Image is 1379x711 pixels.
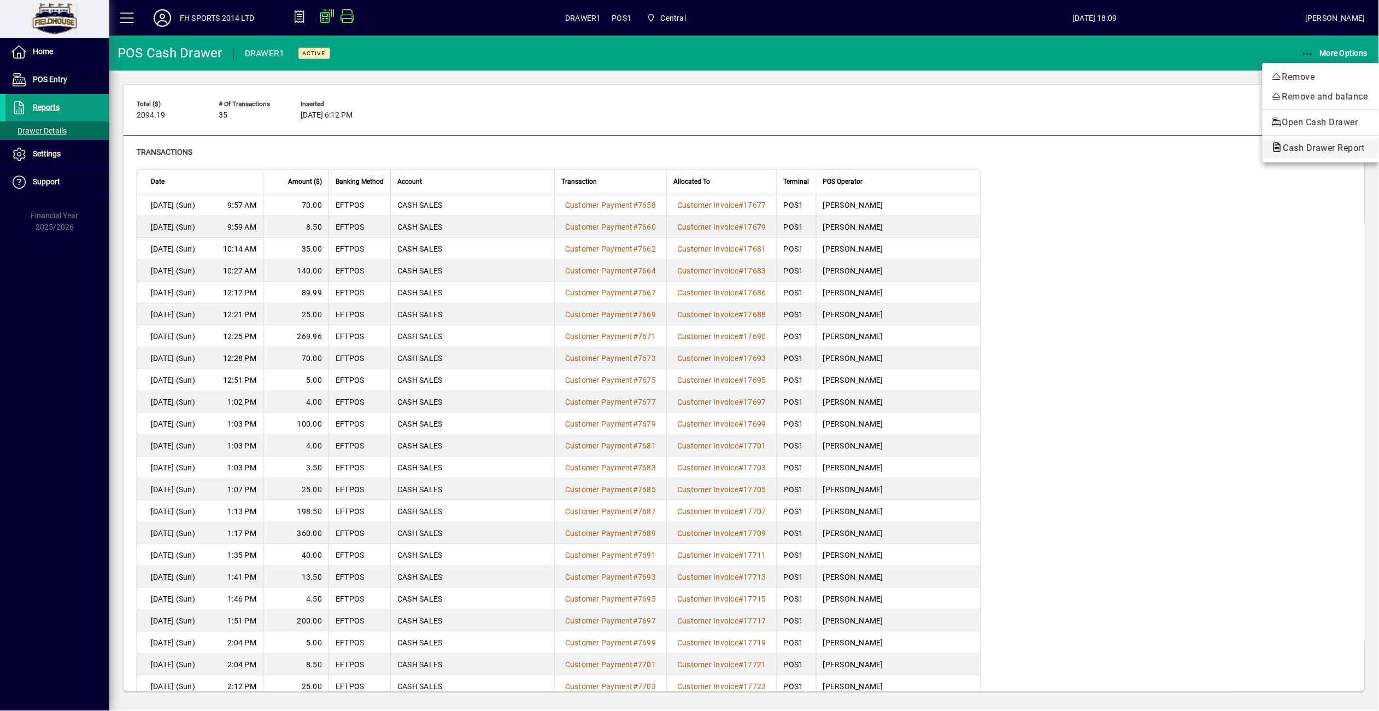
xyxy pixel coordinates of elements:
span: Remove and balance [1271,90,1370,103]
span: Cash Drawer Report [1271,143,1370,153]
button: Remove [1263,67,1379,87]
span: Remove [1271,71,1370,84]
button: Remove and balance [1263,87,1379,107]
span: Open Cash Drawer [1271,116,1370,129]
button: Open Cash Drawer [1263,113,1379,132]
